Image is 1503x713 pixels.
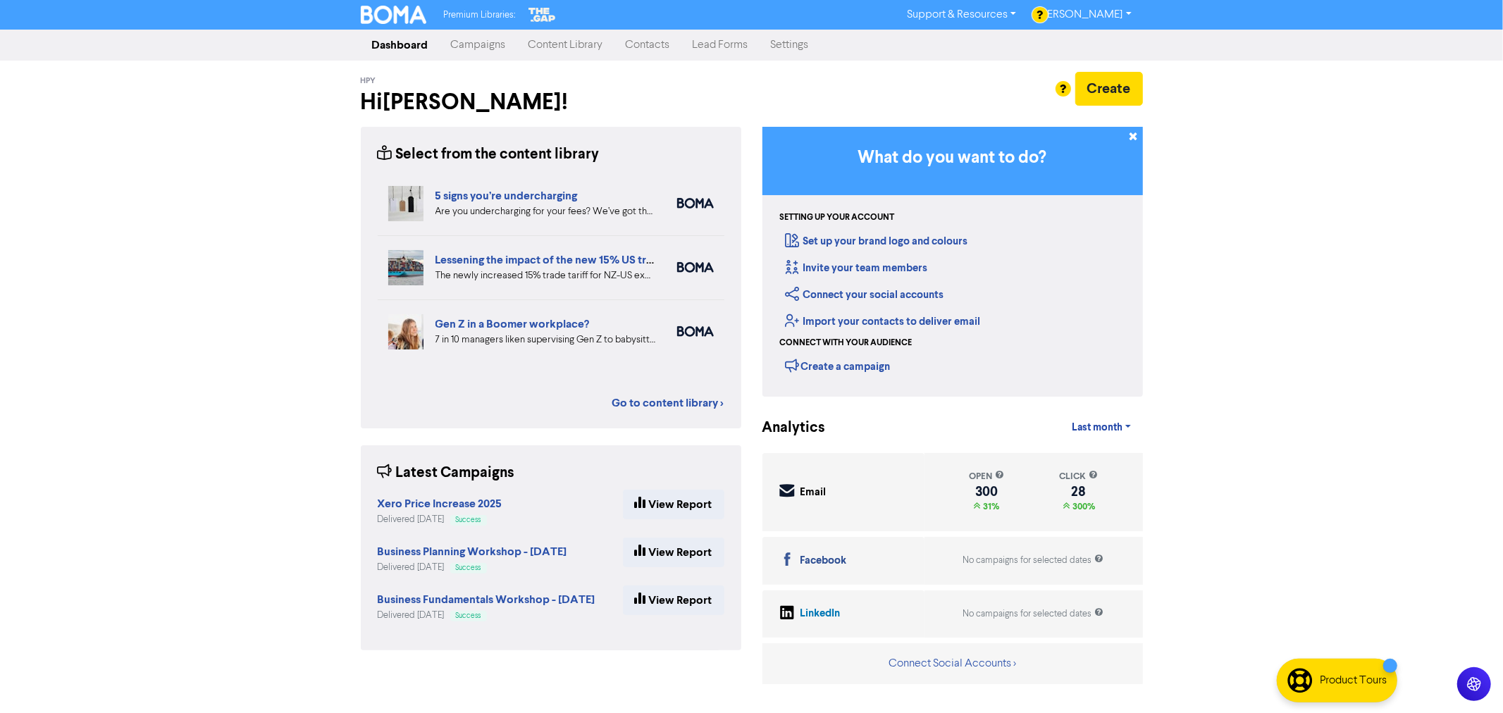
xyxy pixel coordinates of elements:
[1059,486,1098,497] div: 28
[614,31,681,59] a: Contacts
[378,462,515,484] div: Latest Campaigns
[456,612,481,619] span: Success
[1433,645,1503,713] iframe: Chat Widget
[623,585,724,615] a: View Report
[677,198,714,209] img: boma_accounting
[378,513,502,526] div: Delivered [DATE]
[378,547,567,558] a: Business Planning Workshop - [DATE]
[378,593,595,607] strong: Business Fundamentals Workshop - [DATE]
[780,211,895,224] div: Setting up your account
[612,395,724,411] a: Go to content library >
[786,288,944,302] a: Connect your social accounts
[1027,4,1142,26] a: [PERSON_NAME]
[677,326,714,337] img: boma
[440,31,517,59] a: Campaigns
[963,607,1104,621] div: No campaigns for selected dates
[800,485,827,501] div: Email
[361,89,741,116] h2: Hi [PERSON_NAME] !
[435,317,590,331] a: Gen Z in a Boomer workplace?
[435,253,693,267] a: Lessening the impact of the new 15% US trade tariff
[1070,501,1095,512] span: 300%
[677,262,714,273] img: boma
[760,31,820,59] a: Settings
[456,516,481,523] span: Success
[435,268,656,283] div: The newly increased 15% trade tariff for NZ-US exports could well have a major impact on your mar...
[378,499,502,510] a: Xero Price Increase 2025
[780,337,913,349] div: Connect with your audience
[1075,72,1143,106] button: Create
[981,501,1000,512] span: 31%
[1060,414,1142,442] a: Last month
[443,11,515,20] span: Premium Libraries:
[361,31,440,59] a: Dashboard
[786,315,981,328] a: Import your contacts to deliver email
[378,561,567,574] div: Delivered [DATE]
[963,554,1104,567] div: No campaigns for selected dates
[800,606,841,622] div: LinkedIn
[1059,470,1098,483] div: click
[623,538,724,567] a: View Report
[969,486,1004,497] div: 300
[623,490,724,519] a: View Report
[526,6,557,24] img: The Gap
[378,609,595,622] div: Delivered [DATE]
[361,6,427,24] img: BOMA Logo
[762,127,1143,397] div: Getting Started in BOMA
[896,4,1027,26] a: Support & Resources
[435,333,656,347] div: 7 in 10 managers liken supervising Gen Z to babysitting or parenting. But is your people manageme...
[378,144,600,166] div: Select from the content library
[378,595,595,606] a: Business Fundamentals Workshop - [DATE]
[786,261,928,275] a: Invite your team members
[378,545,567,559] strong: Business Planning Workshop - [DATE]
[969,470,1004,483] div: open
[1072,421,1122,434] span: Last month
[435,189,578,203] a: 5 signs you’re undercharging
[786,235,968,248] a: Set up your brand logo and colours
[762,417,808,439] div: Analytics
[517,31,614,59] a: Content Library
[435,204,656,219] div: Are you undercharging for your fees? We’ve got the five warning signs that can help you diagnose ...
[784,148,1122,168] h3: What do you want to do?
[456,564,481,571] span: Success
[681,31,760,59] a: Lead Forms
[378,497,502,511] strong: Xero Price Increase 2025
[361,76,376,86] span: HPY
[800,553,847,569] div: Facebook
[888,655,1017,673] button: Connect Social Accounts >
[786,355,891,376] div: Create a campaign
